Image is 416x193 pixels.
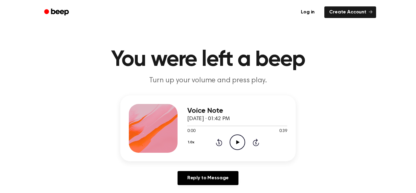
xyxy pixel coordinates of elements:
[279,128,287,134] span: 0:39
[295,5,321,19] a: Log in
[187,137,196,148] button: 1.0x
[178,171,238,185] a: Reply to Message
[52,49,364,71] h1: You were left a beep
[91,76,325,86] p: Turn up your volume and press play.
[187,116,230,122] span: [DATE] · 01:42 PM
[40,6,74,18] a: Beep
[187,107,287,115] h3: Voice Note
[187,128,195,134] span: 0:00
[324,6,376,18] a: Create Account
